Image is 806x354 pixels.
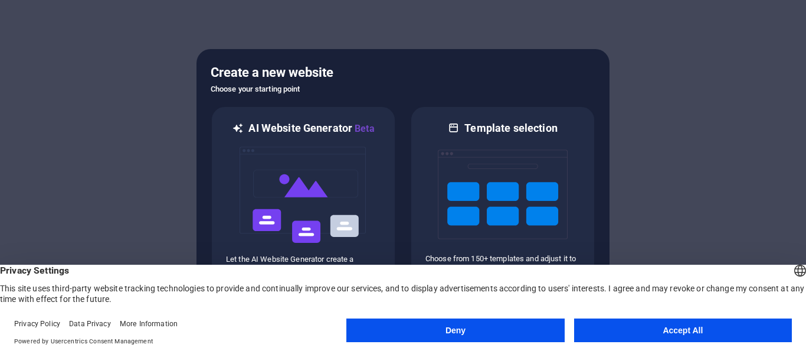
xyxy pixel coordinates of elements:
[464,121,557,135] h6: Template selection
[248,121,374,136] h6: AI Website Generator
[425,254,580,275] p: Choose from 150+ templates and adjust it to you needs.
[211,106,396,291] div: AI Website GeneratorBetaaiLet the AI Website Generator create a website based on your input.
[211,63,595,82] h5: Create a new website
[352,123,375,134] span: Beta
[238,136,368,254] img: ai
[211,82,595,96] h6: Choose your starting point
[410,106,595,291] div: Template selectionChoose from 150+ templates and adjust it to you needs.
[226,254,381,275] p: Let the AI Website Generator create a website based on your input.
